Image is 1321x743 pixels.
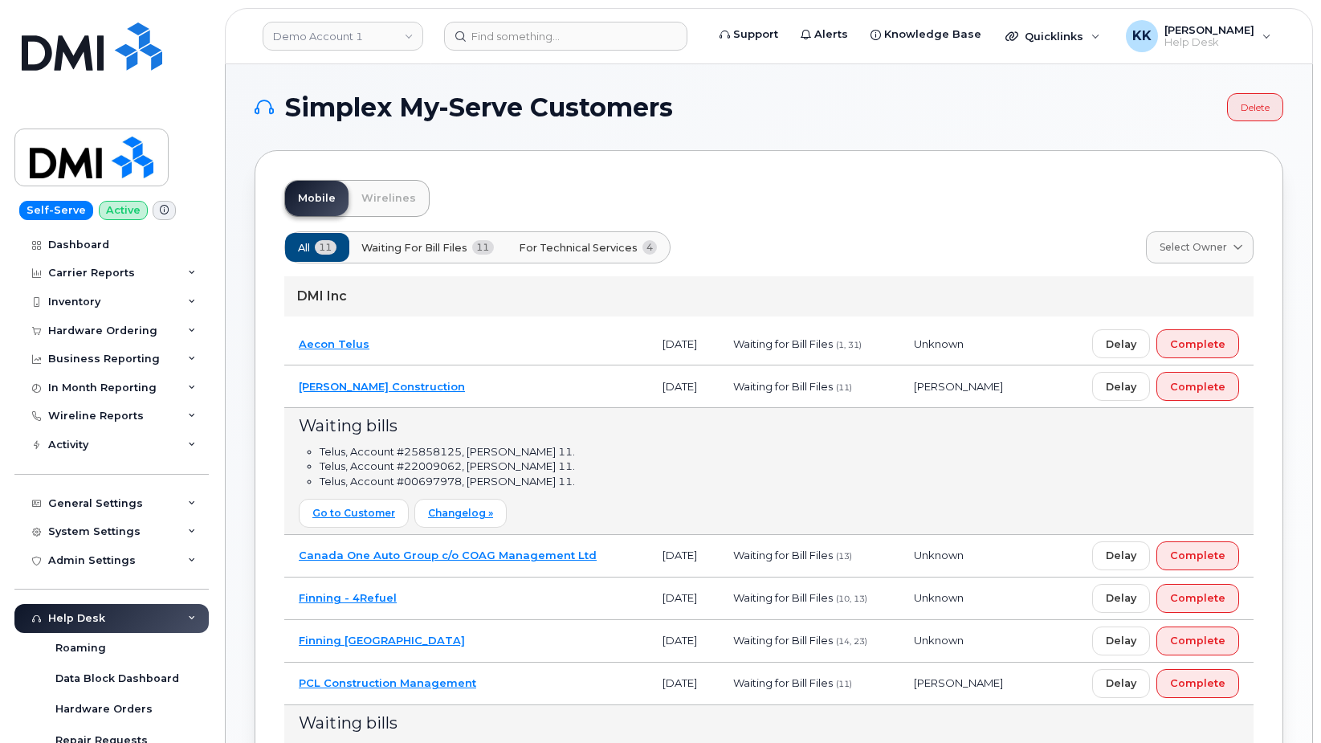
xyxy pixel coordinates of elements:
td: [DATE] [648,663,719,705]
span: Simplex My-Serve Customers [285,96,673,120]
a: Go to Customer [299,499,409,527]
a: Delete [1227,93,1283,121]
span: (10, 13) [836,594,867,604]
button: Complete [1156,541,1239,570]
span: Complete [1170,633,1225,648]
span: Waiting for Bill Files [733,549,833,561]
span: Waiting for Bill Files [733,337,833,350]
span: 4 [642,240,658,255]
a: [PERSON_NAME] Construction [299,380,465,393]
span: Unknown [914,634,964,647]
button: Delay [1092,541,1150,570]
a: Mobile [285,181,349,216]
span: Complete [1170,337,1225,352]
span: (14, 23) [836,636,867,647]
a: Finning - 4Refuel [299,591,397,604]
button: Complete [1156,627,1239,655]
span: Select Owner [1160,240,1227,255]
span: Delay [1106,379,1136,394]
span: Waiting for Bill Files [733,676,833,689]
button: Complete [1156,372,1239,401]
a: Aecon Telus [299,337,369,350]
button: Delay [1092,372,1150,401]
td: [DATE] [648,620,719,663]
span: Unknown [914,337,964,350]
span: (1, 31) [836,340,862,350]
span: [PERSON_NAME] [914,676,1003,689]
span: Complete [1170,379,1225,394]
span: (11) [836,679,852,689]
span: Delay [1106,337,1136,352]
div: DMI Inc [284,276,1254,316]
span: For Technical Services [519,240,638,255]
a: Select Owner [1146,231,1254,263]
span: Delay [1106,633,1136,648]
span: Waiting for Bill Files [733,591,833,604]
td: [DATE] [648,323,719,365]
span: Delay [1106,590,1136,606]
li: Telus, Account #00697978, [PERSON_NAME] 11. [320,474,1239,489]
button: Delay [1092,669,1150,698]
div: Waiting bills [299,414,1239,438]
td: [DATE] [648,578,719,620]
span: Waiting for Bill Files [733,380,833,393]
td: [DATE] [648,365,719,408]
button: Delay [1092,627,1150,655]
a: PCL Construction Management [299,676,476,689]
span: Delay [1106,676,1136,691]
span: Waiting for Bill Files [733,634,833,647]
span: Delay [1106,548,1136,563]
span: Waiting for Bill Files [361,240,467,255]
span: Unknown [914,591,964,604]
span: (13) [836,551,852,561]
a: Canada One Auto Group c/o COAG Management Ltd [299,549,597,561]
li: Telus, Account #25858125, [PERSON_NAME] 11. [320,444,1239,459]
button: Delay [1092,329,1150,358]
button: Complete [1156,669,1239,698]
button: Complete [1156,584,1239,613]
span: (11) [836,382,852,393]
span: 11 [472,240,494,255]
button: Delay [1092,584,1150,613]
span: Complete [1170,548,1225,563]
span: [PERSON_NAME] [914,380,1003,393]
a: Finning [GEOGRAPHIC_DATA] [299,634,465,647]
span: Complete [1170,590,1225,606]
span: Unknown [914,549,964,561]
div: Waiting bills [299,712,1239,735]
a: Wirelines [349,181,429,216]
button: Complete [1156,329,1239,358]
li: Telus, Account #22009062, [PERSON_NAME] 11. [320,459,1239,474]
span: Complete [1170,676,1225,691]
td: [DATE] [648,535,719,578]
a: Changelog » [414,499,507,527]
